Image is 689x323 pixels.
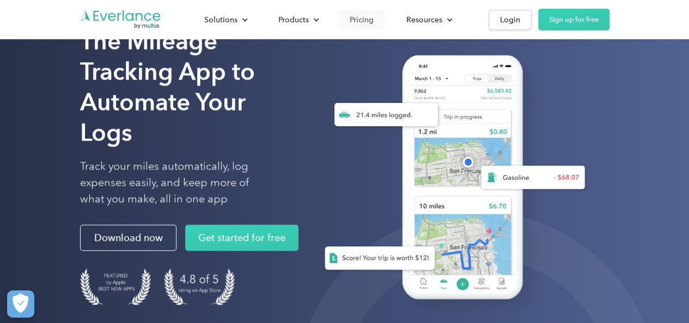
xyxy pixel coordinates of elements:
a: Go to homepage [80,9,162,30]
div: Products [267,10,328,29]
a: Get started for free [185,225,298,251]
div: Solutions [193,10,257,29]
div: Login [500,13,520,27]
a: Sign up for free [538,9,609,31]
div: Resources [406,13,442,27]
a: Pricing [339,10,385,29]
img: Badge for Featured by Apple Best New Apps [80,269,151,305]
div: Resources [395,10,461,29]
div: Pricing [350,13,374,27]
p: Track your miles automatically, log expenses easily, and keep more of what you make, all in one app [80,159,275,208]
button: Cookies Settings [7,290,34,318]
a: Login [489,10,532,30]
div: Products [278,13,309,27]
div: Solutions [204,13,237,27]
a: Download now [80,225,176,251]
img: 4.9 out of 5 stars on the app store [164,269,235,305]
img: Everlance, mileage tracker app, expense tracking app [307,44,594,316]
